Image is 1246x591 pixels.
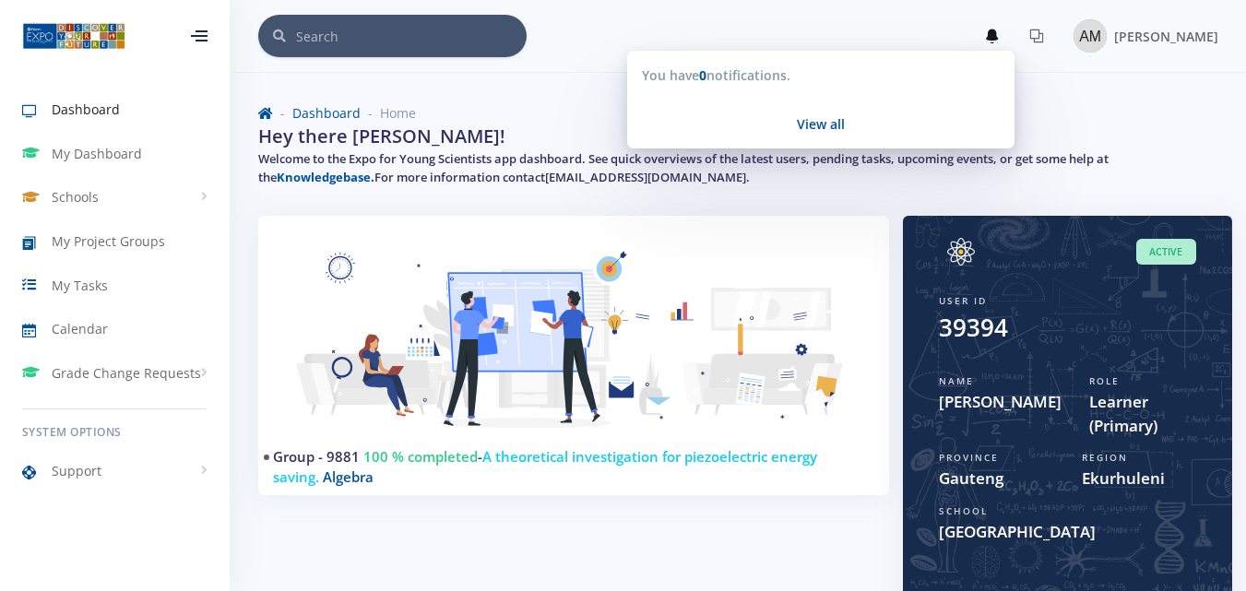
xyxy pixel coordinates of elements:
[361,103,416,123] li: Home
[273,447,360,466] a: Group - 9881
[258,103,1218,123] nav: breadcrumb
[939,310,1008,346] div: 39394
[939,374,974,387] span: Name
[52,319,108,338] span: Calendar
[52,100,120,119] span: Dashboard
[939,390,1062,414] span: [PERSON_NAME]
[1082,451,1128,464] span: Region
[363,447,478,466] span: 100 % completed
[939,238,983,266] img: Image placeholder
[52,231,165,251] span: My Project Groups
[939,520,1196,544] span: [GEOGRAPHIC_DATA]
[22,21,125,51] img: ...
[699,66,706,84] strong: 0
[277,169,374,185] a: Knowledgebase.
[258,123,505,150] h2: Hey there [PERSON_NAME]!
[323,467,374,486] span: Algebra
[22,424,208,441] h6: System Options
[292,104,361,122] a: Dashboard
[258,150,1218,186] h5: Welcome to the Expo for Young Scientists app dashboard. See quick overviews of the latest users, ...
[939,451,999,464] span: Province
[273,447,817,487] span: A theoretical investigation for piezoelectric energy saving.
[280,238,867,460] img: Learner
[939,467,1054,491] span: Gauteng
[1114,28,1218,45] span: [PERSON_NAME]
[1089,374,1120,387] span: Role
[939,504,988,517] span: School
[52,144,142,163] span: My Dashboard
[1089,390,1196,437] span: Learner (Primary)
[545,169,746,185] a: [EMAIL_ADDRESS][DOMAIN_NAME]
[52,363,201,383] span: Grade Change Requests
[1082,467,1197,491] span: Ekurhuleni
[296,15,527,57] input: Search
[52,276,108,295] span: My Tasks
[1136,239,1196,266] span: Active
[273,446,860,488] h4: -
[52,187,99,207] span: Schools
[1059,16,1218,56] a: Image placeholder [PERSON_NAME]
[627,100,1015,148] a: View all
[642,65,1000,85] h6: You have notifications.
[939,294,987,307] span: User ID
[52,461,101,480] span: Support
[1074,19,1107,53] img: Image placeholder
